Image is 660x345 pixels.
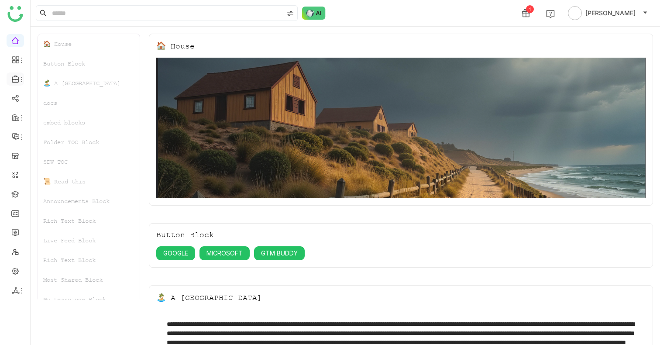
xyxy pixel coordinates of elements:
div: My Learnings Block [38,290,140,309]
div: Rich Text Block [38,211,140,231]
span: GTM BUDDY [261,248,298,258]
div: docs [38,93,140,113]
span: GOOGLE [163,248,188,258]
img: ask-buddy-normal.svg [302,7,326,20]
div: 🏠 House [38,34,140,54]
button: [PERSON_NAME] [566,6,650,20]
img: help.svg [546,10,555,18]
button: GTM BUDDY [254,246,305,260]
div: Button Block [156,231,214,239]
div: embed blocks [38,113,140,132]
div: Most Shared Block [38,270,140,290]
div: Button Block [38,54,140,73]
div: Announcements Block [38,191,140,211]
div: SDW TOC [38,152,140,172]
div: 1 [526,5,534,13]
div: 📜 Read this [38,172,140,191]
div: Folder TOC Block [38,132,140,152]
img: logo [7,6,23,22]
button: MICROSOFT [199,246,250,260]
div: Rich Text Block [38,250,140,270]
span: MICROSOFT [206,248,243,258]
img: search-type.svg [287,10,294,17]
div: Live Feed Block [38,231,140,250]
div: 🏠 House [156,41,195,51]
img: 68553b2292361c547d91f02a [156,58,646,198]
span: [PERSON_NAME] [585,8,636,18]
div: 🏝️ A [GEOGRAPHIC_DATA] [156,293,262,302]
div: 🏝️ A [GEOGRAPHIC_DATA] [38,73,140,93]
img: avatar [568,6,582,20]
button: GOOGLE [156,246,195,260]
